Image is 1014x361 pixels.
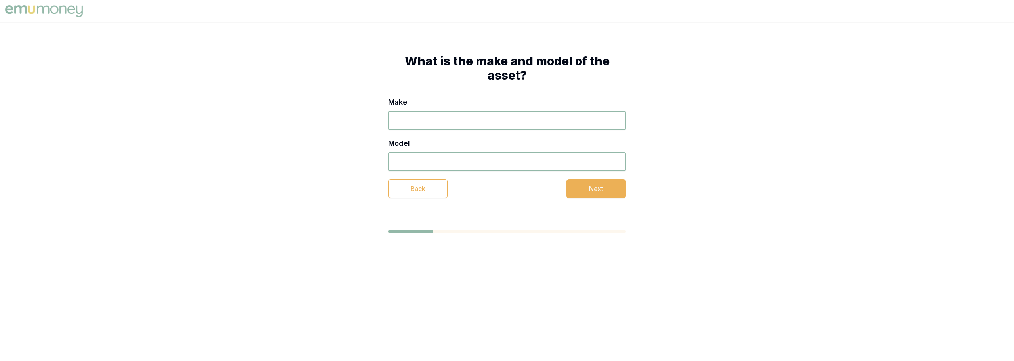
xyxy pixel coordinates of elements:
button: Back [388,179,448,198]
label: Model [388,139,410,147]
label: Make [388,98,407,106]
h1: What is the make and model of the asset? [388,54,626,82]
img: Emu Money [3,3,85,19]
button: Next [566,179,626,198]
